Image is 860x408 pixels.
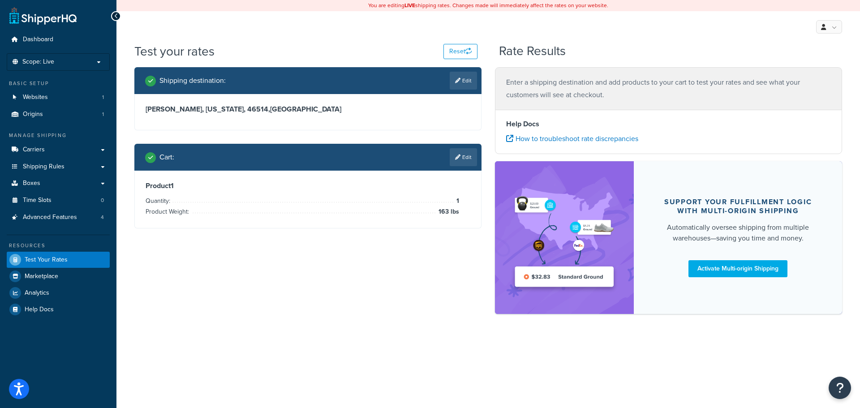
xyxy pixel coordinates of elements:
h2: Shipping destination : [159,77,226,85]
h2: Cart : [159,153,174,161]
li: Advanced Features [7,209,110,226]
span: Product Weight: [146,207,191,216]
div: Support your fulfillment logic with Multi-origin shipping [655,198,821,215]
a: Edit [450,148,477,166]
a: Shipping Rules [7,159,110,175]
div: Resources [7,242,110,249]
div: Manage Shipping [7,132,110,139]
a: Dashboard [7,31,110,48]
a: Edit [450,72,477,90]
span: 163 lbs [436,206,459,217]
span: Marketplace [25,273,58,280]
h4: Help Docs [506,119,831,129]
span: Boxes [23,180,40,187]
div: Basic Setup [7,80,110,87]
button: Open Resource Center [829,377,851,399]
a: How to troubleshoot rate discrepancies [506,133,638,144]
div: Automatically oversee shipping from multiple warehouses—saving you time and money. [655,222,821,244]
span: 1 [454,196,459,206]
a: Advanced Features4 [7,209,110,226]
span: 4 [101,214,104,221]
span: Dashboard [23,36,53,43]
span: 1 [102,111,104,118]
span: 0 [101,197,104,204]
span: Help Docs [25,306,54,314]
span: Websites [23,94,48,101]
a: Test Your Rates [7,252,110,268]
span: Scope: Live [22,58,54,66]
a: Help Docs [7,301,110,318]
span: Test Your Rates [25,256,68,264]
b: LIVE [404,1,415,9]
a: Websites1 [7,89,110,106]
p: Enter a shipping destination and add products to your cart to test your rates and see what your c... [506,76,831,101]
button: Reset [443,44,477,59]
span: Carriers [23,146,45,154]
a: Origins1 [7,106,110,123]
span: Analytics [25,289,49,297]
span: Origins [23,111,43,118]
img: feature-image-multi-779b37daa2fb478c5b534a03f0c357f902ad2e054c7db8ba6a19ddeff452a1b8.png [508,175,620,300]
h3: Product 1 [146,181,470,190]
a: Marketplace [7,268,110,284]
a: Boxes [7,175,110,192]
h1: Test your rates [134,43,215,60]
a: Analytics [7,285,110,301]
span: Advanced Features [23,214,77,221]
span: 1 [102,94,104,101]
li: Time Slots [7,192,110,209]
li: Websites [7,89,110,106]
a: Activate Multi-origin Shipping [688,260,787,277]
h2: Rate Results [499,44,566,58]
a: Time Slots0 [7,192,110,209]
h3: [PERSON_NAME], [US_STATE], 46514 , [GEOGRAPHIC_DATA] [146,105,470,114]
span: Quantity: [146,196,172,206]
li: Origins [7,106,110,123]
a: Carriers [7,142,110,158]
span: Shipping Rules [23,163,64,171]
span: Time Slots [23,197,52,204]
